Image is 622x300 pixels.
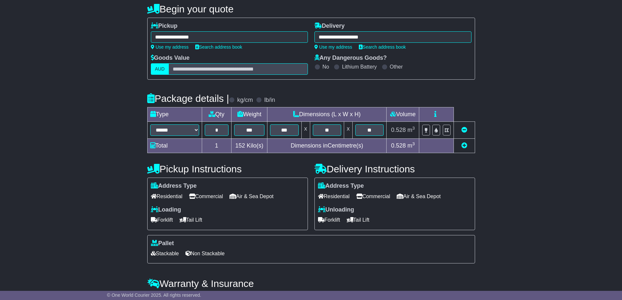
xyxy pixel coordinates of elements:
label: kg/cm [237,97,253,104]
h4: Begin your quote [147,4,475,14]
label: Pallet [151,240,174,247]
td: Total [147,139,202,153]
span: 0.528 [391,142,406,149]
a: Search address book [359,44,406,50]
span: Forklift [151,215,173,225]
a: Use my address [151,44,189,50]
td: x [344,122,352,139]
a: Remove this item [461,127,467,133]
label: Other [390,64,403,70]
label: Any Dangerous Goods? [314,55,387,62]
a: Use my address [314,44,352,50]
span: 0.528 [391,127,406,133]
span: Forklift [318,215,340,225]
span: © One World Courier 2025. All rights reserved. [107,292,201,298]
span: m [407,127,415,133]
span: Tail Lift [347,215,370,225]
span: Tail Lift [180,215,202,225]
td: Volume [387,107,419,122]
td: Type [147,107,202,122]
label: Pickup [151,23,178,30]
span: Commercial [356,191,390,201]
sup: 3 [412,141,415,146]
span: Commercial [189,191,223,201]
h4: Delivery Instructions [314,164,475,174]
label: AUD [151,63,169,75]
span: Residential [318,191,350,201]
td: Dimensions in Centimetre(s) [267,139,387,153]
label: Delivery [314,23,345,30]
span: Air & Sea Depot [230,191,274,201]
h4: Warranty & Insurance [147,278,475,289]
label: Address Type [151,182,197,190]
label: lb/in [264,97,275,104]
label: Loading [151,206,181,213]
h4: Pickup Instructions [147,164,308,174]
span: Residential [151,191,183,201]
label: Lithium Battery [342,64,377,70]
label: Unloading [318,206,354,213]
td: 1 [202,139,231,153]
td: Kilo(s) [231,139,267,153]
label: No [323,64,329,70]
span: Non Stackable [185,248,225,259]
label: Address Type [318,182,364,190]
label: Goods Value [151,55,190,62]
td: Dimensions (L x W x H) [267,107,387,122]
td: x [301,122,310,139]
td: Qty [202,107,231,122]
span: Air & Sea Depot [397,191,441,201]
span: 152 [235,142,245,149]
span: Stackable [151,248,179,259]
a: Search address book [195,44,242,50]
sup: 3 [412,126,415,131]
h4: Package details | [147,93,229,104]
a: Add new item [461,142,467,149]
td: Weight [231,107,267,122]
span: m [407,142,415,149]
